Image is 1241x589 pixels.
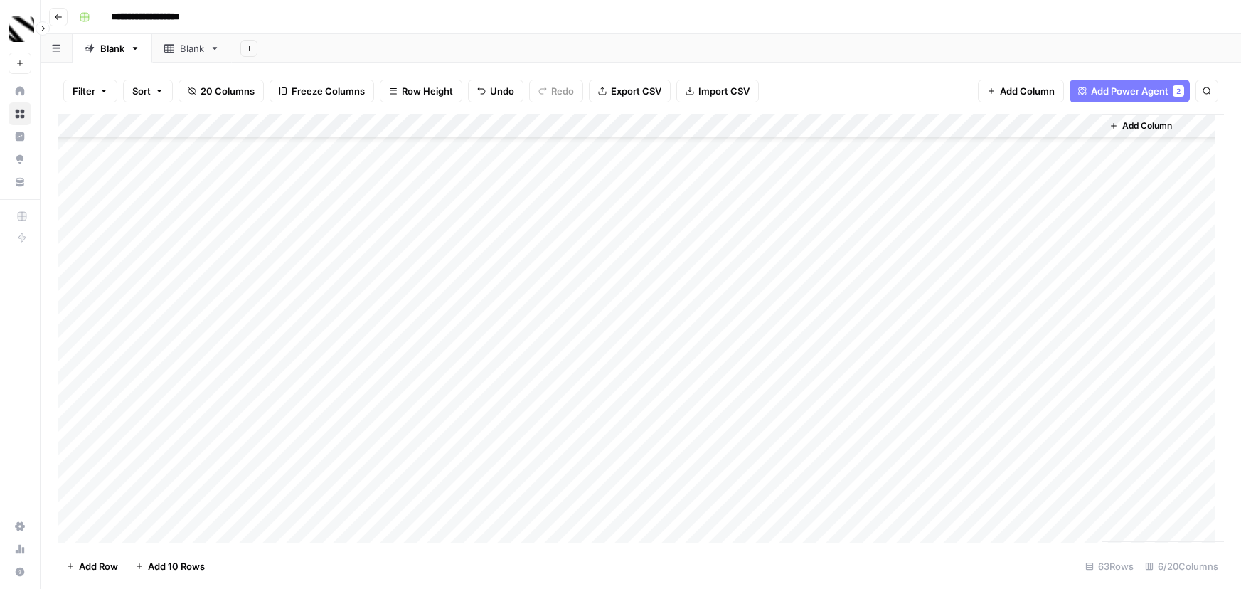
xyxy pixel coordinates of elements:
a: Your Data [9,171,31,193]
button: Sort [123,80,173,102]
button: Add 10 Rows [127,555,213,578]
a: Usage [9,538,31,561]
span: Export CSV [611,84,661,98]
span: Undo [490,84,514,98]
span: Add 10 Rows [148,559,205,573]
span: Filter [73,84,95,98]
button: Row Height [380,80,462,102]
div: Blank [180,41,204,55]
span: Add Column [1000,84,1055,98]
img: Canyon Logo [9,16,34,42]
span: Add Power Agent [1091,84,1168,98]
button: Add Row [58,555,127,578]
a: Insights [9,125,31,148]
a: Blank [152,34,232,63]
span: Freeze Columns [292,84,365,98]
div: 6/20 Columns [1139,555,1224,578]
button: Filter [63,80,117,102]
button: Redo [529,80,583,102]
a: Home [9,80,31,102]
button: Add Column [1104,117,1178,135]
button: Undo [468,80,523,102]
span: Row Height [402,84,453,98]
span: Import CSV [698,84,750,98]
span: Add Row [79,559,118,573]
button: Freeze Columns [270,80,374,102]
button: Help + Support [9,561,31,583]
span: Sort [132,84,151,98]
button: Workspace: Canyon [9,11,31,47]
a: Blank [73,34,152,63]
div: 63 Rows [1080,555,1139,578]
div: 2 [1173,85,1184,97]
button: 20 Columns [179,80,264,102]
span: 20 Columns [201,84,255,98]
span: Add Column [1122,120,1172,132]
a: Browse [9,102,31,125]
span: Redo [551,84,574,98]
a: Settings [9,515,31,538]
a: Opportunities [9,148,31,171]
button: Add Power Agent2 [1070,80,1190,102]
button: Import CSV [676,80,759,102]
button: Export CSV [589,80,671,102]
button: Add Column [978,80,1064,102]
div: Blank [100,41,124,55]
span: 2 [1176,85,1181,97]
